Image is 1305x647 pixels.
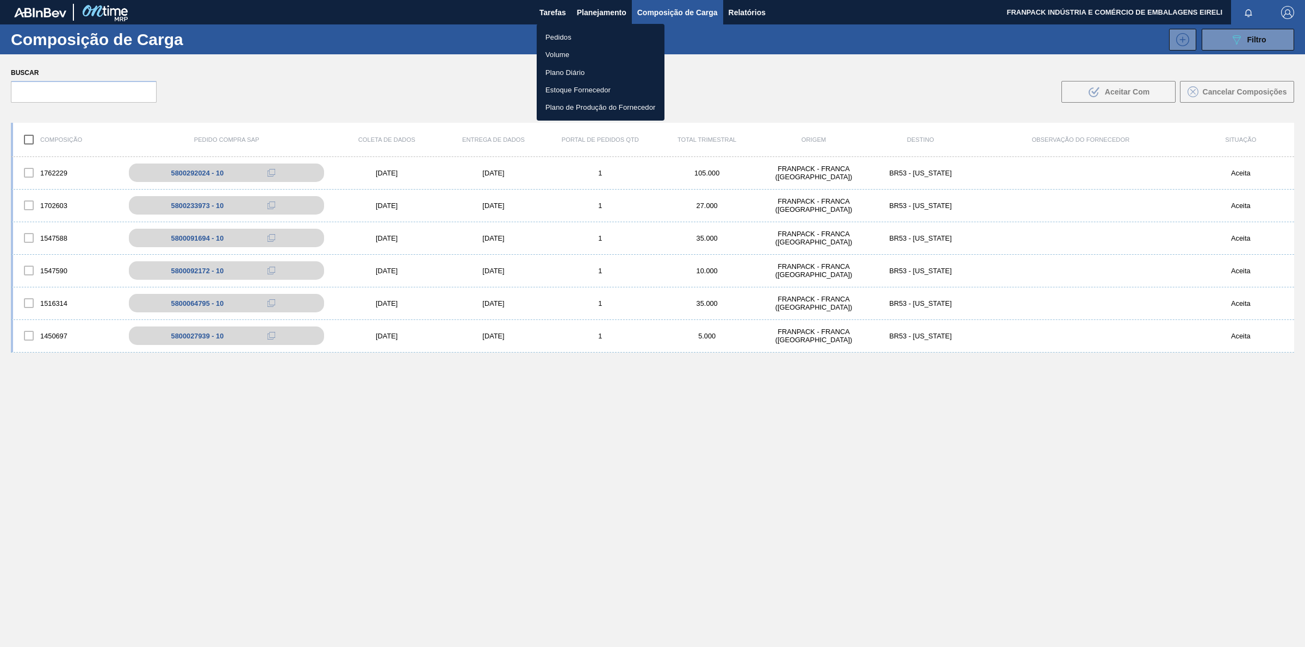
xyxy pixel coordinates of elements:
[545,33,571,41] font: Pedidos
[545,86,611,94] font: Estoque Fornecedor
[545,68,585,76] font: Plano Diário
[537,98,664,116] a: Plano de Produção do Fornecedor
[537,64,664,81] a: Plano Diário
[537,28,664,46] a: Pedidos
[545,51,569,59] font: Volume
[545,103,656,111] font: Plano de Produção do Fornecedor
[537,46,664,63] a: Volume
[537,81,664,98] a: Estoque Fornecedor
